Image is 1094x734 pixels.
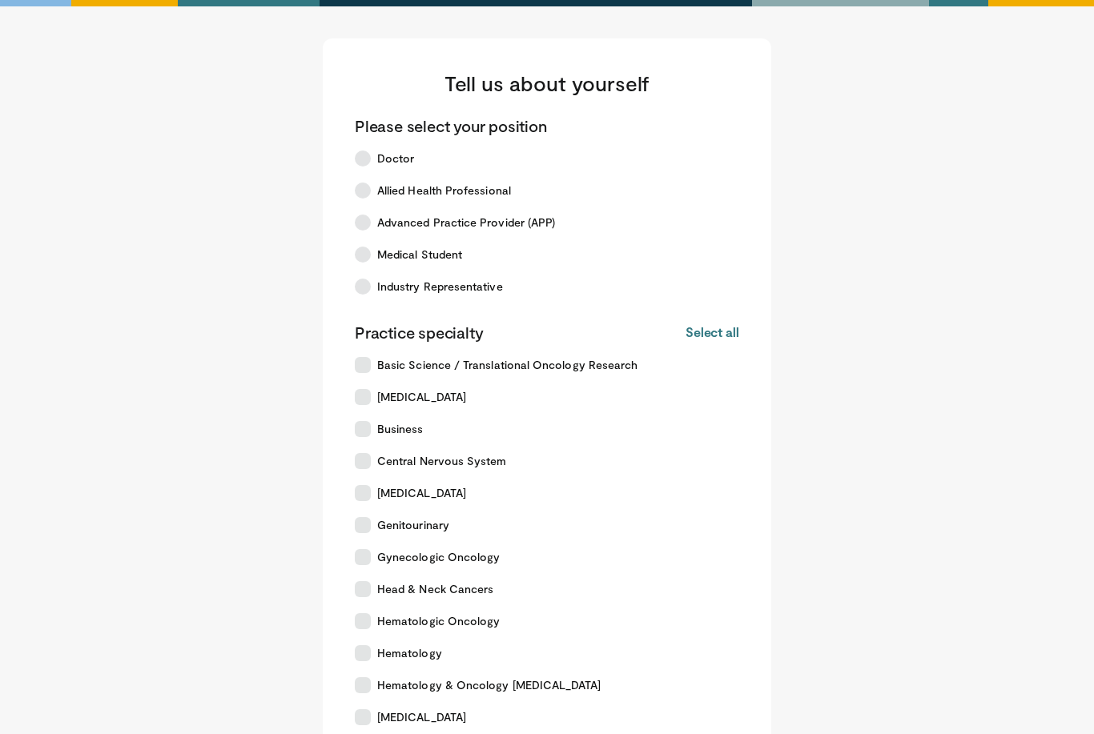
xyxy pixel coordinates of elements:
[377,709,466,725] span: [MEDICAL_DATA]
[377,182,511,199] span: Allied Health Professional
[377,613,500,629] span: Hematologic Oncology
[377,150,414,166] span: Doctor
[377,517,449,533] span: Genitourinary
[377,357,637,373] span: Basic Science / Translational Oncology Research
[377,389,466,405] span: [MEDICAL_DATA]
[355,115,547,136] p: Please select your position
[377,677,601,693] span: Hematology & Oncology [MEDICAL_DATA]
[377,279,503,295] span: Industry Representative
[686,323,739,341] button: Select all
[377,581,493,597] span: Head & Neck Cancers
[377,421,424,437] span: Business
[355,70,739,96] h3: Tell us about yourself
[377,485,466,501] span: [MEDICAL_DATA]
[377,453,507,469] span: Central Nervous System
[377,215,555,231] span: Advanced Practice Provider (APP)
[377,247,462,263] span: Medical Student
[377,645,442,661] span: Hematology
[377,549,500,565] span: Gynecologic Oncology
[355,322,483,343] p: Practice specialty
